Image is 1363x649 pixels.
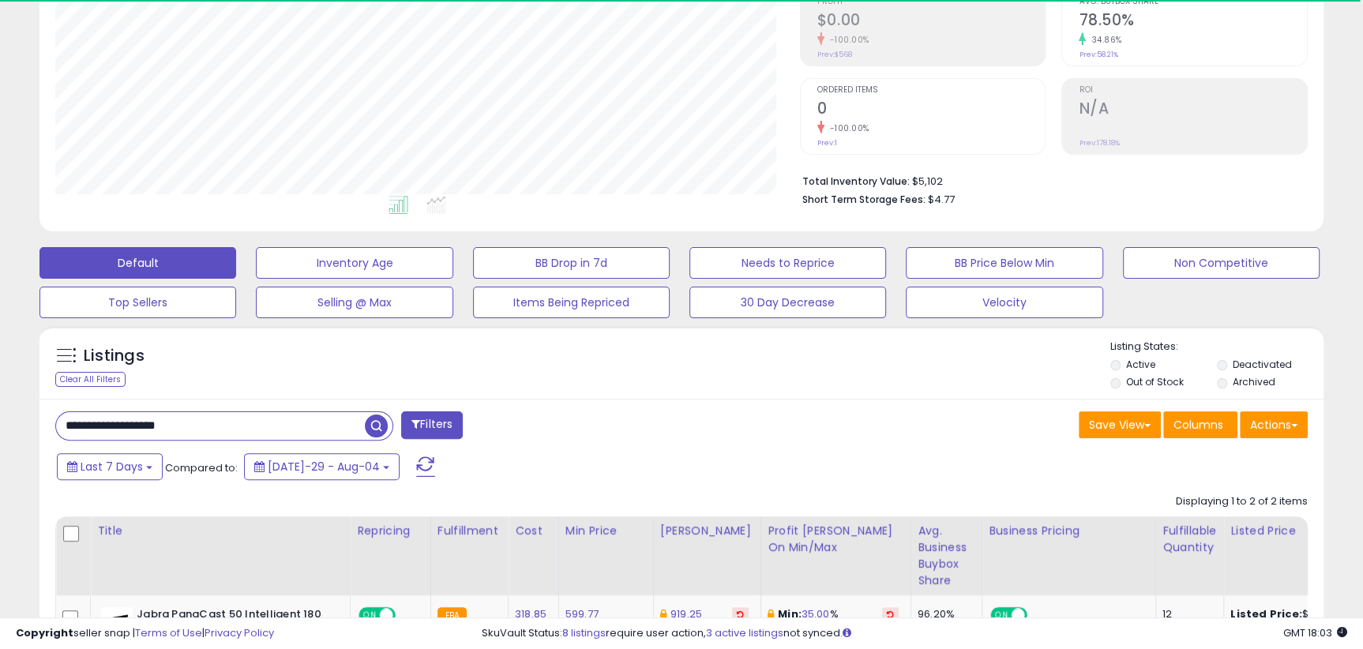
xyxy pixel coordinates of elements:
label: Out of Stock [1125,375,1183,388]
div: Repricing [357,523,424,539]
strong: Copyright [16,625,73,640]
span: ROI [1079,86,1307,95]
small: Prev: 58.21% [1079,50,1117,59]
div: Displaying 1 to 2 of 2 items [1176,494,1308,509]
h2: N/A [1079,99,1307,121]
label: Active [1125,358,1155,371]
small: Prev: 1 [817,138,837,148]
b: Short Term Storage Fees: [802,193,926,206]
span: [DATE]-29 - Aug-04 [268,459,380,475]
button: Default [39,247,236,279]
button: Columns [1163,411,1237,438]
span: 2025-08-12 18:03 GMT [1283,625,1347,640]
small: Prev: $568 [817,50,852,59]
span: Compared to: [165,460,238,475]
div: Cost [515,523,552,539]
button: Inventory Age [256,247,452,279]
span: Last 7 Days [81,459,143,475]
div: Avg. Business Buybox Share [918,523,975,589]
button: Last 7 Days [57,453,163,480]
button: Selling @ Max [256,287,452,318]
a: 3 active listings [706,625,783,640]
button: BB Price Below Min [906,247,1102,279]
h5: Listings [84,345,145,367]
li: $5,102 [802,171,1296,189]
div: Fulfillable Quantity [1162,523,1217,556]
small: -100.00% [824,122,869,134]
th: The percentage added to the cost of goods (COGS) that forms the calculator for Min & Max prices. [760,516,911,595]
button: 30 Day Decrease [689,287,886,318]
button: Non Competitive [1123,247,1320,279]
span: Ordered Items [817,86,1046,95]
button: Velocity [906,287,1102,318]
div: [PERSON_NAME] [660,523,754,539]
button: Save View [1079,411,1161,438]
button: Filters [401,411,463,439]
label: Deactivated [1233,358,1292,371]
a: 8 listings [562,625,606,640]
small: Prev: 178.18% [1079,138,1119,148]
h2: 0 [817,99,1046,121]
label: Archived [1233,375,1275,388]
h2: $0.00 [817,11,1046,32]
span: Columns [1173,417,1223,433]
button: [DATE]-29 - Aug-04 [244,453,400,480]
div: Title [97,523,344,539]
div: Clear All Filters [55,372,126,387]
div: seller snap | | [16,626,274,641]
small: 34.86% [1086,34,1121,46]
a: Privacy Policy [205,625,274,640]
button: Actions [1240,411,1308,438]
button: Top Sellers [39,287,236,318]
button: Items Being Repriced [473,287,670,318]
h2: 78.50% [1079,11,1307,32]
span: $4.77 [928,192,955,207]
div: Business Pricing [989,523,1149,539]
p: Listing States: [1110,340,1324,355]
b: Total Inventory Value: [802,174,910,188]
button: BB Drop in 7d [473,247,670,279]
small: -100.00% [824,34,869,46]
div: Fulfillment [437,523,501,539]
div: Profit [PERSON_NAME] on Min/Max [768,523,904,556]
a: Terms of Use [135,625,202,640]
button: Needs to Reprice [689,247,886,279]
div: Min Price [565,523,647,539]
div: SkuVault Status: require user action, not synced. [482,626,1347,641]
